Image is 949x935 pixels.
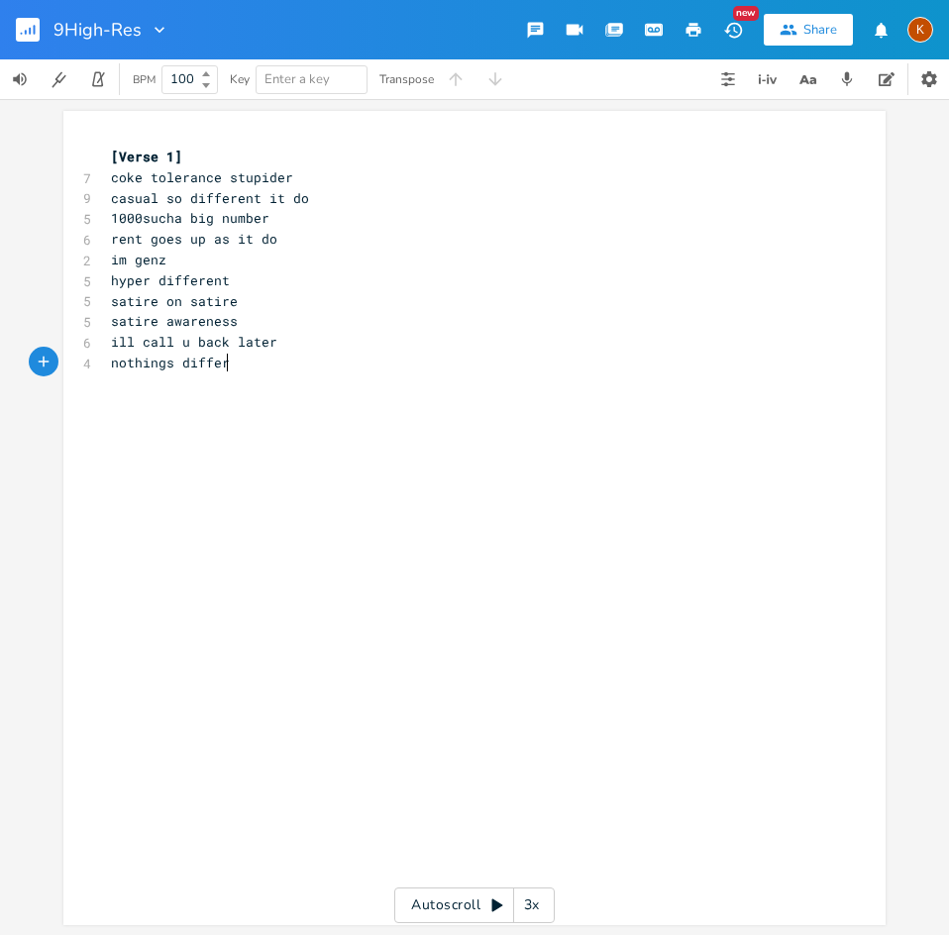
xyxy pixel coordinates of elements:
span: 9High-Res [53,21,142,39]
span: Enter a key [264,70,330,88]
div: Key [230,73,250,85]
div: Kat [907,17,933,43]
span: casual so different it do [111,189,309,207]
div: Transpose [379,73,434,85]
button: New [713,12,753,48]
div: New [733,6,759,21]
span: satire awareness [111,312,238,330]
div: BPM [133,74,156,85]
span: rent goes up as it do [111,230,277,248]
div: 3x [514,887,550,923]
span: satire on satire [111,292,238,310]
span: [Verse 1] [111,148,182,165]
span: coke tolerance stupider [111,168,293,186]
div: Share [803,21,837,39]
div: Autoscroll [394,887,555,923]
button: K [907,7,933,52]
span: ill call u back later [111,333,277,351]
span: hyper different [111,271,230,289]
span: 1000sucha big number [111,209,269,227]
span: im genz [111,251,166,268]
button: Share [764,14,853,46]
span: nothings differ [111,354,230,371]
